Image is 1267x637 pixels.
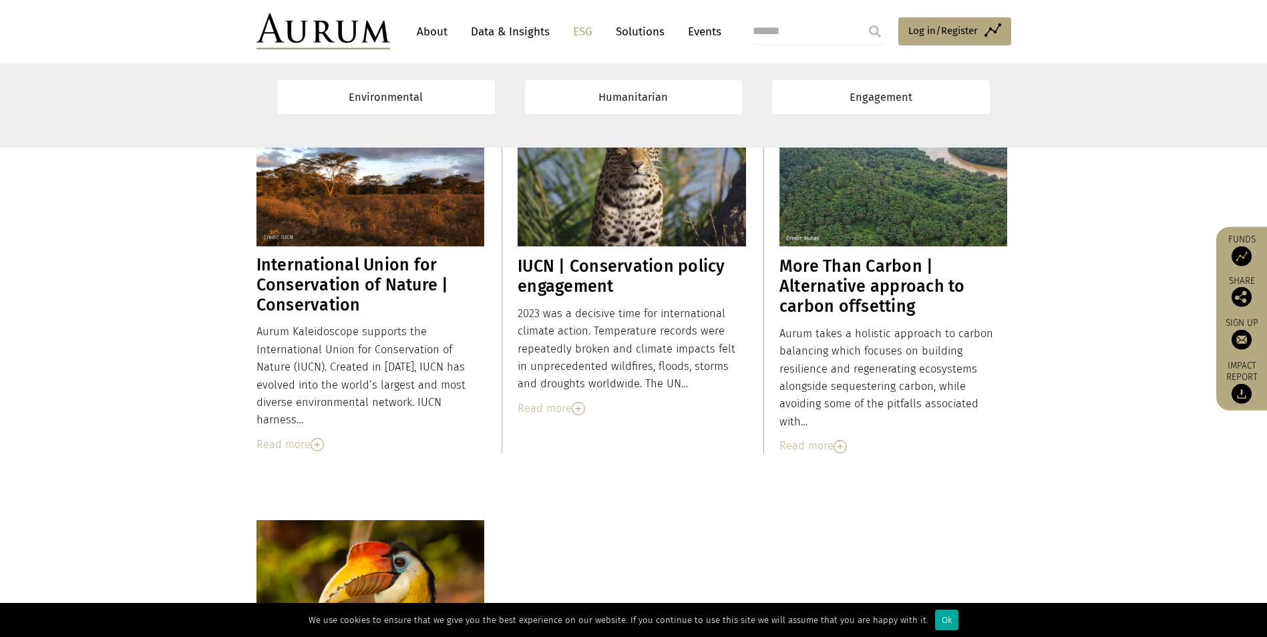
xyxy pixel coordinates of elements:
[410,19,454,44] a: About
[1232,287,1252,307] img: Share this post
[1223,360,1260,404] a: Impact report
[772,80,990,114] a: Engagement
[862,18,888,45] input: Submit
[464,19,556,44] a: Data & Insights
[898,17,1011,45] a: Log in/Register
[1232,330,1252,350] img: Sign up to our newsletter
[256,436,485,453] div: Read more
[834,440,847,453] img: Read More
[779,256,1008,316] h3: More Than Carbon | Alternative approach to carbon offsetting
[908,23,978,39] span: Log in/Register
[935,610,958,630] div: Ok
[277,80,495,114] a: Environmental
[518,256,746,296] h3: IUCN | Conservation policy engagement
[256,255,485,315] h3: International Union for Conservation of Nature | Conservation
[518,305,746,393] div: 2023 was a decisive time for international climate action. Temperature records were repeatedly br...
[1223,317,1260,350] a: Sign up
[518,400,746,417] div: Read more
[311,438,324,451] img: Read More
[779,437,1008,455] div: Read more
[609,19,671,44] a: Solutions
[256,13,390,49] img: Aurum
[1232,246,1252,266] img: Access Funds
[566,19,599,44] a: ESG
[1223,234,1260,266] a: Funds
[256,323,485,429] div: Aurum Kaleidoscope supports the International Union for Conservation of Nature (IUCN). Created in...
[779,325,1008,431] div: Aurum takes a holistic approach to carbon balancing which focuses on building resilience and rege...
[572,402,585,415] img: Read More
[681,19,721,44] a: Events
[1223,276,1260,307] div: Share
[525,80,743,114] a: Humanitarian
